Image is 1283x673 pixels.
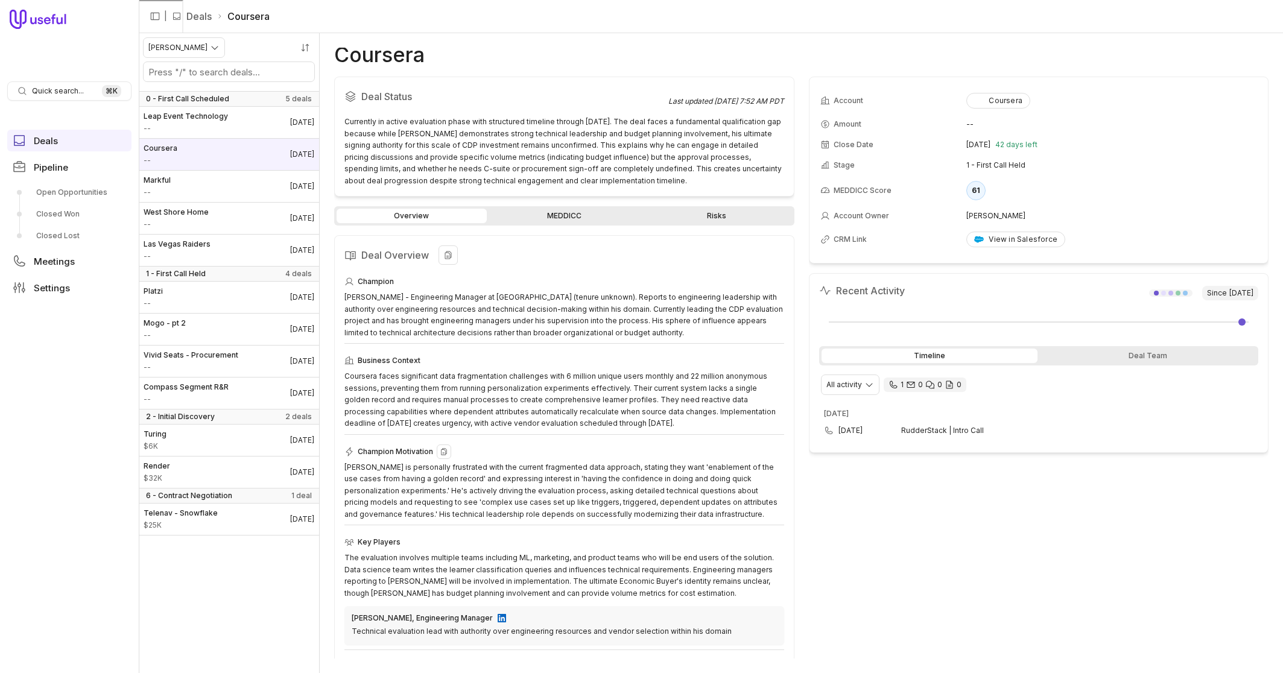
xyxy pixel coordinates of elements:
div: Last updated [668,96,784,106]
span: Pipeline [34,163,68,172]
a: Render$32K[DATE] [139,457,319,488]
a: Platzi--[DATE] [139,282,319,313]
span: Amount [144,188,171,197]
span: Amount [144,251,211,261]
a: View in Salesforce [966,232,1065,247]
span: Amount [144,473,170,483]
span: | [164,9,167,24]
span: 6 - Contract Negotiation [146,491,232,501]
span: 2 deals [285,412,312,422]
span: Turing [144,429,166,439]
div: 61 [966,181,986,200]
span: Amount [144,394,229,404]
span: 1 - First Call Held [146,269,206,279]
div: [PERSON_NAME], Engineering Manager [352,613,493,623]
span: West Shore Home [144,207,209,217]
button: Collapse sidebar [146,7,164,25]
td: -- [966,115,1257,134]
span: RudderStack | Intro Call [901,426,1240,435]
a: Mogo - pt 2--[DATE] [139,314,319,345]
a: Telenav - Snowflake$25K[DATE] [139,504,319,535]
span: Las Vegas Raiders [144,239,211,249]
span: Amount [144,441,166,451]
a: MEDDICC [489,209,639,223]
h2: Deal Status [344,87,668,106]
div: [PERSON_NAME] - Engineering Manager at [GEOGRAPHIC_DATA] (tenure unknown). Reports to engineering... [344,291,784,338]
span: Account Owner [834,211,889,221]
div: The evaluation involves multiple teams including ML, marketing, and product teams who will be end... [344,552,784,599]
span: 5 deals [285,94,312,104]
span: Stage [834,160,855,170]
button: Sort by [296,39,314,57]
span: Amount [144,156,177,165]
li: Coursera [217,9,270,24]
td: [PERSON_NAME] [966,206,1257,226]
div: Pipeline submenu [7,183,131,245]
time: Deal Close Date [290,435,314,445]
div: 1 call and 0 email threads [884,378,966,392]
div: Timeline [822,349,1037,363]
a: Open Opportunities [7,183,131,202]
a: Overview [337,209,487,223]
div: Champion [344,274,784,289]
time: [DATE] [1229,288,1253,298]
span: Account [834,96,863,106]
kbd: ⌘ K [102,85,121,97]
div: Coursera [974,96,1022,106]
div: Champion Motivation [344,444,784,459]
a: Coursera--[DATE] [139,139,319,170]
time: Deal Close Date [290,213,314,223]
span: Amount [144,124,228,133]
span: Vivid Seats - Procurement [144,350,238,360]
a: Compass Segment R&R--[DATE] [139,378,319,409]
a: Turing$6K[DATE] [139,425,319,456]
span: Compass Segment R&R [144,382,229,392]
time: Deal Close Date [290,514,314,524]
time: Deal Close Date [290,356,314,366]
div: Key Players [344,535,784,549]
time: Deal Close Date [290,292,314,302]
div: Deal Team [1040,349,1256,363]
a: Vivid Seats - Procurement--[DATE] [139,346,319,377]
div: View in Salesforce [974,235,1057,244]
a: Meetings [7,250,131,272]
span: Amount [144,299,163,308]
span: MEDDICC Score [834,186,892,195]
span: Quick search... [32,86,84,96]
div: Business Context [344,353,784,368]
span: Render [144,461,170,471]
time: [DATE] 7:52 AM PDT [714,96,784,106]
img: LinkedIn [498,614,506,622]
a: Closed Lost [7,226,131,245]
span: Amount [144,330,186,340]
span: Meetings [34,257,75,266]
h2: Recent Activity [819,283,905,298]
h2: Deal Overview [344,245,784,265]
a: Leap Event Technology--[DATE] [139,107,319,138]
span: Platzi [144,286,163,296]
div: [PERSON_NAME] is personally frustrated with the current fragmented data approach, stating they wa... [344,461,784,520]
a: Markful--[DATE] [139,171,319,202]
div: Technical evaluation lead with authority over engineering resources and vendor selection within h... [352,625,777,637]
span: Deals [34,136,58,145]
time: Deal Close Date [290,182,314,191]
a: Pipeline [7,156,131,178]
a: Risks [642,209,792,223]
span: Markful [144,175,171,185]
span: 1 deal [291,491,312,501]
time: [DATE] [838,426,863,435]
a: Closed Won [7,204,131,224]
nav: Deals [139,33,320,673]
span: Coursera [144,144,177,153]
time: Deal Close Date [290,388,314,398]
span: Amount [144,520,218,530]
a: Deals [7,130,131,151]
span: 4 deals [285,269,312,279]
a: Settings [7,277,131,299]
span: Mogo - pt 2 [144,318,186,328]
div: Currently in active evaluation phase with structured timeline through [DATE]. The deal faces a fu... [344,116,784,186]
a: Las Vegas Raiders--[DATE] [139,235,319,266]
span: 0 - First Call Scheduled [146,94,229,104]
span: 2 - Initial Discovery [146,412,215,422]
time: [DATE] [824,409,849,418]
